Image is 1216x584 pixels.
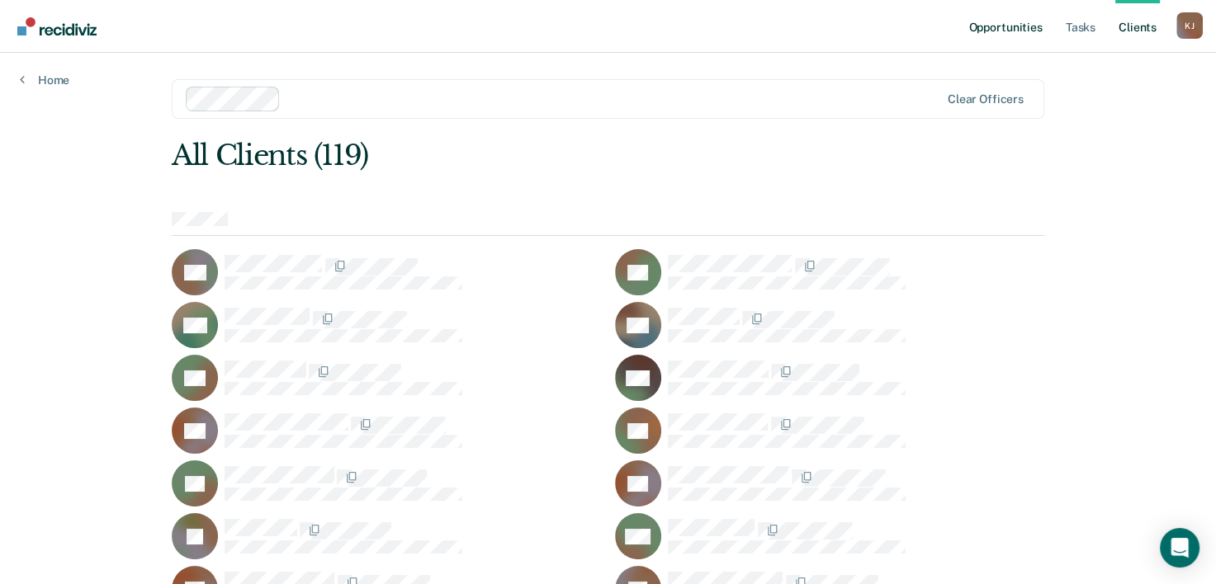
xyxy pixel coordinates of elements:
img: Recidiviz [17,17,97,35]
button: Profile dropdown button [1176,12,1203,39]
a: Home [20,73,69,87]
div: All Clients (119) [172,139,869,172]
div: Clear officers [948,92,1024,106]
div: Open Intercom Messenger [1160,528,1199,568]
div: K J [1176,12,1203,39]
